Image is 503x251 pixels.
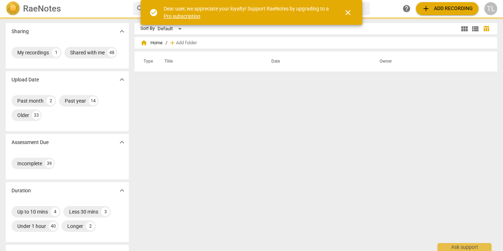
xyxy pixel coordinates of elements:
[12,187,31,194] p: Duration
[118,75,126,84] span: expand_more
[176,40,197,46] span: Add folder
[483,25,490,32] span: table_chart
[12,76,39,84] p: Upload Date
[484,2,497,15] button: TL
[69,208,98,215] div: Less 30 mins
[140,39,163,46] span: Home
[164,13,200,19] a: Pro subscription
[149,8,158,17] span: check_circle
[118,138,126,147] span: expand_more
[52,48,60,57] div: 1
[67,223,83,230] div: Longer
[70,49,105,56] div: Shared with me
[339,4,357,21] button: Close
[12,139,49,146] p: Assessment Due
[51,207,59,216] div: 4
[17,160,42,167] div: Incomplete
[460,24,469,33] span: view_module
[89,97,98,105] div: 14
[46,97,55,105] div: 2
[12,28,29,35] p: Sharing
[158,23,184,35] div: Default
[23,4,61,14] h2: RaeNotes
[422,4,473,13] span: Add recording
[65,97,86,104] div: Past year
[6,1,127,16] a: LogoRaeNotes
[17,208,48,215] div: Up to 10 mins
[118,186,126,195] span: expand_more
[49,222,58,230] div: 40
[169,39,176,46] span: add
[422,4,430,13] span: add
[438,243,491,251] div: Ask support
[481,23,491,34] button: Table view
[117,185,127,196] button: Show more
[17,223,46,230] div: Under 1 hour
[400,2,413,15] a: Help
[459,23,470,34] button: Tile view
[164,5,331,20] div: Dear user, we appreciate your loyalty! Support RaeNotes by upgrading to a
[138,51,156,72] th: Type
[416,2,479,15] button: Upload
[136,4,145,13] span: search
[117,26,127,37] button: Show more
[101,207,110,216] div: 3
[17,49,49,56] div: My recordings
[166,40,167,46] span: /
[371,51,490,72] th: Owner
[32,111,41,120] div: 33
[17,112,29,119] div: Older
[17,97,44,104] div: Past month
[86,222,95,230] div: 2
[45,159,54,168] div: 39
[140,39,148,46] span: home
[117,74,127,85] button: Show more
[118,27,126,36] span: expand_more
[6,1,20,16] img: Logo
[402,4,411,13] span: help
[108,48,116,57] div: 48
[470,23,481,34] button: List view
[140,26,155,31] div: Sort By
[471,24,480,33] span: view_list
[263,51,371,72] th: Date
[344,8,352,17] span: close
[117,137,127,148] button: Show more
[156,51,263,72] th: Title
